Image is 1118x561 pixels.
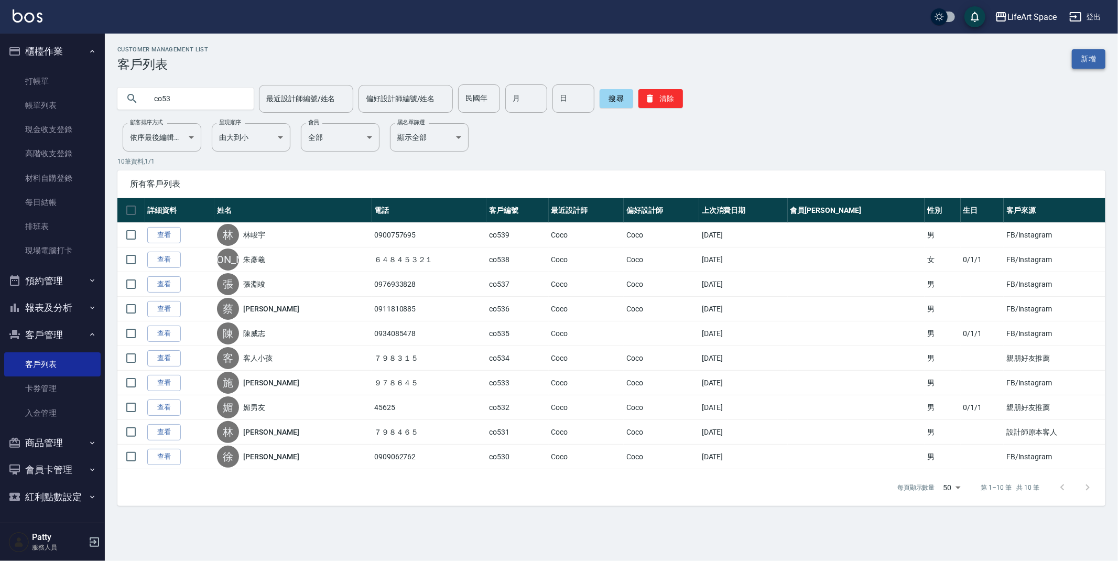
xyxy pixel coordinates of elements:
[925,198,960,223] th: 性別
[1004,247,1105,272] td: FB/Instagram
[372,395,486,420] td: 45625
[1004,272,1105,297] td: FB/Instagram
[130,179,1093,189] span: 所有客戶列表
[699,420,788,445] td: [DATE]
[4,93,101,117] a: 帳單列表
[217,396,239,418] div: 媚
[372,321,486,346] td: 0934085478
[699,321,788,346] td: [DATE]
[4,294,101,321] button: 報表及分析
[4,321,101,349] button: 客戶管理
[4,38,101,65] button: 櫃檯作業
[486,371,549,395] td: co533
[699,346,788,371] td: [DATE]
[925,272,960,297] td: 男
[486,445,549,469] td: co530
[624,223,699,247] td: Coco
[1065,7,1105,27] button: 登出
[961,247,1004,272] td: 0/1/1
[217,273,239,295] div: 張
[925,223,960,247] td: 男
[372,445,486,469] td: 0909062762
[4,483,101,511] button: 紅利點數設定
[961,321,1004,346] td: 0/1/1
[624,445,699,469] td: Coco
[8,532,29,553] img: Person
[212,123,290,152] div: 由大到小
[925,297,960,321] td: 男
[486,223,549,247] td: co539
[4,190,101,214] a: 每日結帳
[243,279,265,289] a: 張淵竣
[390,123,469,152] div: 顯示全部
[243,402,265,413] a: 媚男友
[699,247,788,272] td: [DATE]
[4,142,101,166] a: 高階收支登錄
[145,198,214,223] th: 詳細資料
[486,198,549,223] th: 客戶編號
[624,297,699,321] td: Coco
[4,117,101,142] a: 現金收支登錄
[925,247,960,272] td: 女
[486,297,549,321] td: co536
[549,371,624,395] td: Coco
[981,483,1039,492] p: 第 1–10 筆 共 10 筆
[32,532,85,543] h5: Patty
[372,223,486,247] td: 0900757695
[4,456,101,483] button: 會員卡管理
[549,223,624,247] td: Coco
[301,123,379,152] div: 全部
[4,166,101,190] a: 材料自購登錄
[217,298,239,320] div: 蔡
[699,198,788,223] th: 上次消費日期
[624,371,699,395] td: Coco
[549,395,624,420] td: Coco
[243,377,299,388] a: [PERSON_NAME]
[308,118,319,126] label: 會員
[1004,371,1105,395] td: FB/Instagram
[117,46,208,53] h2: Customer Management List
[4,352,101,376] a: 客戶列表
[243,427,299,437] a: [PERSON_NAME]
[638,89,683,108] button: 清除
[549,297,624,321] td: Coco
[147,326,181,342] a: 查看
[486,346,549,371] td: co534
[624,247,699,272] td: Coco
[699,445,788,469] td: [DATE]
[4,267,101,295] button: 預約管理
[939,473,964,502] div: 50
[147,276,181,293] a: 查看
[372,346,486,371] td: ７９８３１５
[925,321,960,346] td: 男
[1004,321,1105,346] td: FB/Instagram
[1004,445,1105,469] td: FB/Instagram
[147,301,181,317] a: 查看
[486,247,549,272] td: co538
[549,198,624,223] th: 最近設計師
[214,198,372,223] th: 姓名
[699,395,788,420] td: [DATE]
[4,214,101,239] a: 排班表
[1004,346,1105,371] td: 親朋好友推薦
[147,375,181,391] a: 查看
[699,371,788,395] td: [DATE]
[4,401,101,425] a: 入金管理
[991,6,1061,28] button: LifeArt Space
[117,57,208,72] h3: 客戶列表
[243,254,265,265] a: 朱彥羲
[600,89,633,108] button: 搜尋
[1004,223,1105,247] td: FB/Instagram
[1072,49,1105,69] a: 新增
[243,451,299,462] a: [PERSON_NAME]
[549,445,624,469] td: Coco
[964,6,985,27] button: save
[217,347,239,369] div: 客
[372,247,486,272] td: ６４８４５３２１
[217,224,239,246] div: 林
[1007,10,1057,24] div: LifeArt Space
[130,118,163,126] label: 顧客排序方式
[925,395,960,420] td: 男
[549,346,624,371] td: Coco
[624,272,699,297] td: Coco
